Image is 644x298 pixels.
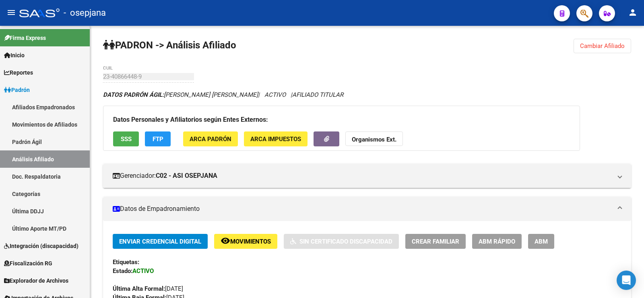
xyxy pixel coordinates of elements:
[190,135,231,143] span: ARCA Padrón
[113,285,183,292] span: [DATE]
[4,259,52,268] span: Fiscalización RG
[145,131,171,146] button: FTP
[580,42,625,50] span: Cambiar Afiliado
[617,271,636,290] div: Open Intercom Messenger
[479,238,515,245] span: ABM Rápido
[121,135,132,143] span: SSS
[574,39,631,53] button: Cambiar Afiliado
[4,85,30,94] span: Padrón
[214,234,277,249] button: Movimientos
[4,276,68,285] span: Explorador de Archivos
[103,40,236,51] strong: PADRON -> Análisis Afiliado
[113,204,612,213] mat-panel-title: Datos de Empadronamiento
[113,131,139,146] button: SSS
[528,234,554,249] button: ABM
[113,234,208,249] button: Enviar Credencial Digital
[352,136,396,143] strong: Organismos Ext.
[132,267,154,275] strong: ACTIVO
[103,91,258,98] span: [PERSON_NAME] [PERSON_NAME]
[183,131,238,146] button: ARCA Padrón
[64,4,106,22] span: - osepjana
[6,8,16,17] mat-icon: menu
[103,91,343,98] i: | ACTIVO |
[412,238,459,245] span: Crear Familiar
[535,238,548,245] span: ABM
[103,164,631,188] mat-expansion-panel-header: Gerenciador:C02 - ASI OSEPJANA
[4,68,33,77] span: Reportes
[113,258,139,266] strong: Etiquetas:
[230,238,271,245] span: Movimientos
[4,242,78,250] span: Integración (discapacidad)
[103,91,164,98] strong: DATOS PADRÓN ÁGIL:
[113,114,570,125] h3: Datos Personales y Afiliatorios según Entes Externos:
[299,238,392,245] span: Sin Certificado Discapacidad
[244,131,308,146] button: ARCA Impuestos
[284,234,399,249] button: Sin Certificado Discapacidad
[250,135,301,143] span: ARCA Impuestos
[113,171,612,180] mat-panel-title: Gerenciador:
[119,238,201,245] span: Enviar Credencial Digital
[113,267,132,275] strong: Estado:
[113,285,165,292] strong: Última Alta Formal:
[405,234,466,249] button: Crear Familiar
[103,197,631,221] mat-expansion-panel-header: Datos de Empadronamiento
[4,33,46,42] span: Firma Express
[4,51,25,60] span: Inicio
[292,91,343,98] span: AFILIADO TITULAR
[628,8,638,17] mat-icon: person
[472,234,522,249] button: ABM Rápido
[156,171,217,180] strong: C02 - ASI OSEPJANA
[153,135,163,143] span: FTP
[345,131,403,146] button: Organismos Ext.
[221,236,230,246] mat-icon: remove_red_eye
